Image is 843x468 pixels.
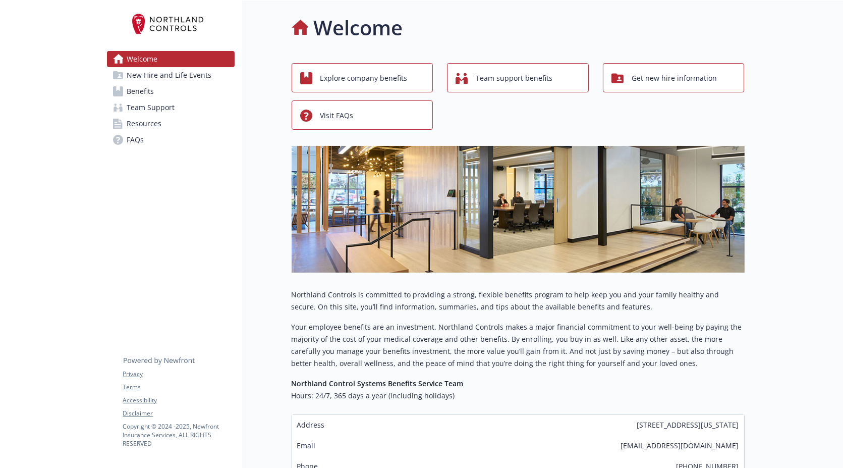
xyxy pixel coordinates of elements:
a: FAQs [107,132,235,148]
a: Privacy [123,370,234,379]
button: Get new hire information [603,63,745,92]
span: New Hire and Life Events [127,67,212,83]
img: overview page banner [292,146,745,273]
a: Benefits [107,83,235,99]
h6: Hours: 24/7, 365 days a year (including holidays)​ [292,390,745,402]
span: Team support benefits [476,69,552,88]
h1: Welcome [314,13,403,43]
a: New Hire and Life Events [107,67,235,83]
button: Team support benefits [447,63,589,92]
a: Resources [107,116,235,132]
button: Explore company benefits [292,63,433,92]
span: Get new hire information [632,69,717,88]
a: Disclaimer [123,409,234,418]
span: Email [297,440,316,451]
span: [EMAIL_ADDRESS][DOMAIN_NAME] [621,440,739,451]
a: Team Support [107,99,235,116]
span: Team Support [127,99,175,116]
span: Benefits [127,83,154,99]
span: Resources [127,116,162,132]
span: Explore company benefits [320,69,408,88]
a: Welcome [107,51,235,67]
a: Terms [123,383,234,392]
p: Northland Controls is committed to providing a strong, flexible benefits program to help keep you... [292,289,745,313]
p: Your employee benefits are an investment. Northland Controls makes a major financial commitment t... [292,321,745,370]
button: Visit FAQs [292,100,433,130]
span: [STREET_ADDRESS][US_STATE] [637,420,739,430]
span: Visit FAQs [320,106,354,125]
span: Welcome [127,51,158,67]
p: Copyright © 2024 - 2025 , Newfront Insurance Services, ALL RIGHTS RESERVED [123,422,234,448]
a: Accessibility [123,396,234,405]
span: Address [297,420,325,430]
span: FAQs [127,132,144,148]
strong: Northland Control Systems Benefits Service Team [292,379,464,388]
